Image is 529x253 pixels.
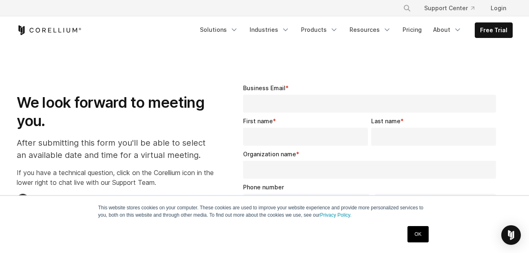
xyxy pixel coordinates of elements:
p: This website stores cookies on your computer. These cookies are used to improve your website expe... [98,204,431,219]
span: Organization name [243,151,296,158]
span: Last name [371,118,401,124]
a: Support Center [418,1,481,16]
span: Business Email [243,84,286,91]
a: About [428,22,467,37]
p: If you have a technical question, click on the Corellium icon in the lower right to chat live wit... [17,168,214,187]
a: Industries [245,22,294,37]
span: First name [243,118,273,124]
a: Corellium Home [17,25,82,35]
button: Search [400,1,414,16]
p: After submitting this form you'll be able to select an available date and time for a virtual meet... [17,137,214,161]
a: Pricing [398,22,427,37]
a: Login [484,1,513,16]
div: Navigation Menu [195,22,513,38]
a: Resources [345,22,396,37]
a: Free Trial [475,23,512,38]
a: Solutions [195,22,243,37]
a: OK [407,226,428,242]
div: Open Intercom Messenger [501,225,521,245]
a: Products [296,22,343,37]
span: Phone number [243,184,284,191]
a: Privacy Policy. [320,212,352,218]
div: Navigation Menu [393,1,513,16]
img: Corellium Chat Icon [17,194,29,206]
h1: We look forward to meeting you. [17,93,214,130]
